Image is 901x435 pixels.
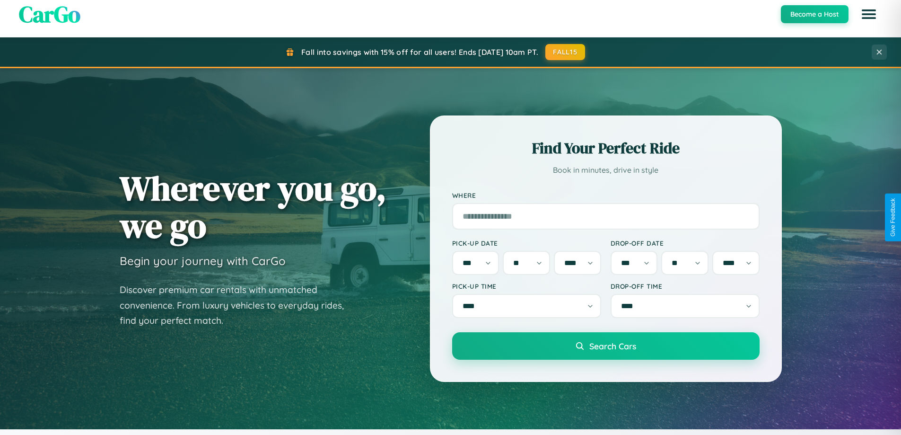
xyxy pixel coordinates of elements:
label: Pick-up Date [452,239,601,247]
button: Search Cars [452,332,760,360]
label: Where [452,191,760,199]
label: Drop-off Date [611,239,760,247]
h1: Wherever you go, we go [120,169,386,244]
button: Open menu [856,1,882,27]
h3: Begin your journey with CarGo [120,254,286,268]
p: Discover premium car rentals with unmatched convenience. From luxury vehicles to everyday rides, ... [120,282,356,328]
button: Become a Host [781,5,849,23]
span: Search Cars [589,341,636,351]
label: Pick-up Time [452,282,601,290]
label: Drop-off Time [611,282,760,290]
button: FALL15 [545,44,585,60]
span: Fall into savings with 15% off for all users! Ends [DATE] 10am PT. [301,47,538,57]
h2: Find Your Perfect Ride [452,138,760,159]
p: Book in minutes, drive in style [452,163,760,177]
div: Give Feedback [890,198,896,237]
